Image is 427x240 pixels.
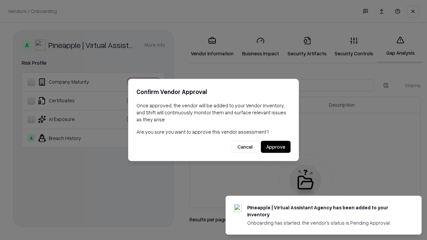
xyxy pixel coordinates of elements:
[136,128,291,135] p: Are you sure you want to approve this vendor assessment?
[136,87,291,97] h2: Confirm Vendor Approval
[136,102,291,123] p: Once approved, the vendor will be added to your Vendor Inventory, and Shift will continuously mon...
[234,204,242,212] img: trypineapple.com
[261,141,291,153] button: Approve
[247,204,405,218] div: Pineapple | Virtual Assistant Agency has been added to your inventory
[247,219,405,226] div: Onboarding has started, the vendor's status is Pending Approval.
[232,141,258,153] button: Cancel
